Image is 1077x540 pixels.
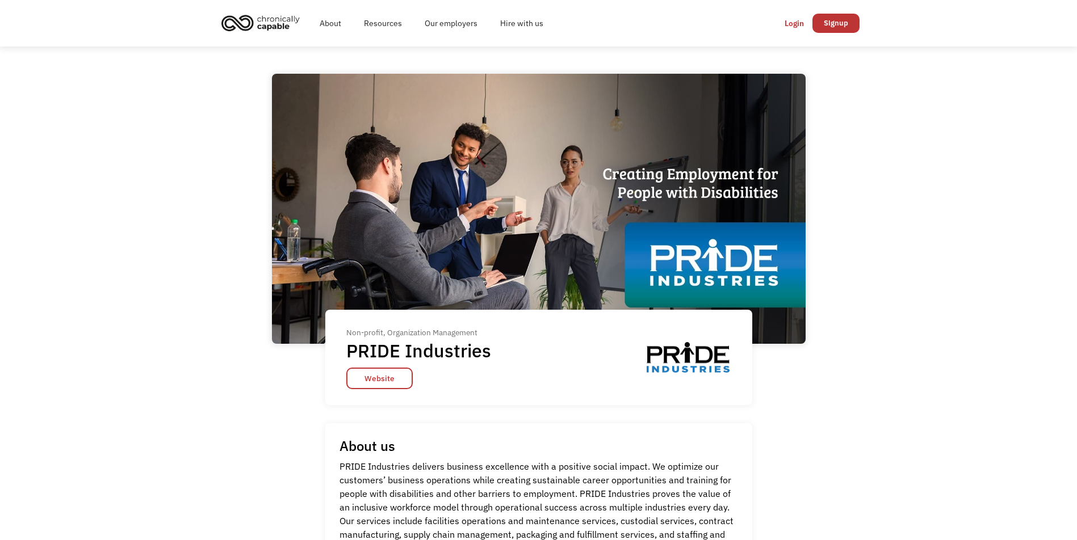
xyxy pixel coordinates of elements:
[785,16,804,30] div: Login
[218,10,303,35] img: Chronically Capable logo
[340,437,395,454] h1: About us
[218,10,308,35] a: home
[812,14,860,33] a: Signup
[489,5,555,41] a: Hire with us
[776,14,812,33] a: Login
[353,5,413,41] a: Resources
[346,339,491,362] h1: PRIDE Industries
[346,368,413,389] a: Website
[346,326,502,339] div: Non-profit, Organization Management
[308,5,353,41] a: About
[413,5,489,41] a: Our employers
